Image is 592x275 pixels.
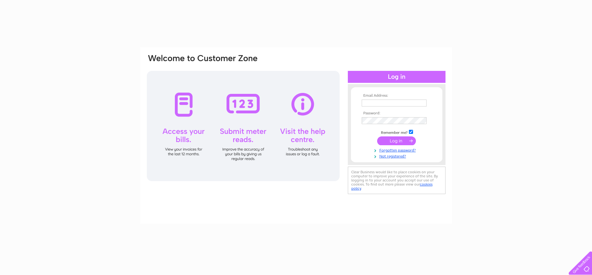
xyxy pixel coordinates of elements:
a: cookies policy [351,182,433,191]
th: Password: [360,111,433,116]
a: Not registered? [362,153,433,159]
div: Clear Business would like to place cookies on your computer to improve your experience of the sit... [348,167,445,194]
a: Forgotten password? [362,147,433,153]
input: Submit [377,136,416,145]
td: Remember me? [360,129,433,135]
th: Email Address: [360,94,433,98]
